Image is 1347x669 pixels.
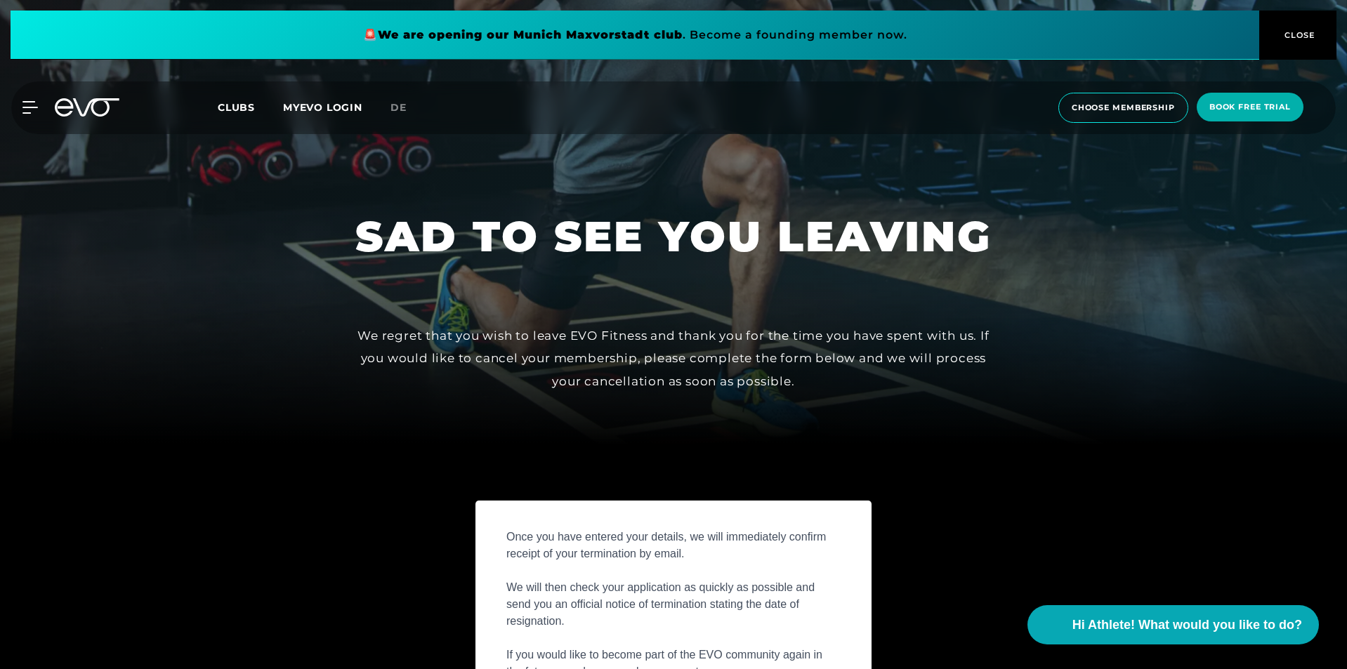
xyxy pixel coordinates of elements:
a: MYEVO LOGIN [283,101,362,114]
button: Hi Athlete! What would you like to do? [1027,605,1319,644]
span: de [390,101,407,114]
a: Clubs [218,100,283,114]
a: de [390,100,423,116]
button: CLOSE [1259,11,1336,60]
span: Clubs [218,101,255,114]
span: book free trial [1209,101,1291,113]
span: CLOSE [1281,29,1315,41]
div: We regret that you wish to leave EVO Fitness and thank you for the time you have spent with us. I... [357,324,990,392]
span: Hi Athlete! What would you like to do? [1072,616,1302,635]
a: book free trial [1192,93,1308,123]
a: choose membership [1054,93,1192,123]
span: choose membership [1072,102,1175,114]
h1: SAD TO SEE YOU LEAVING [355,209,992,264]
